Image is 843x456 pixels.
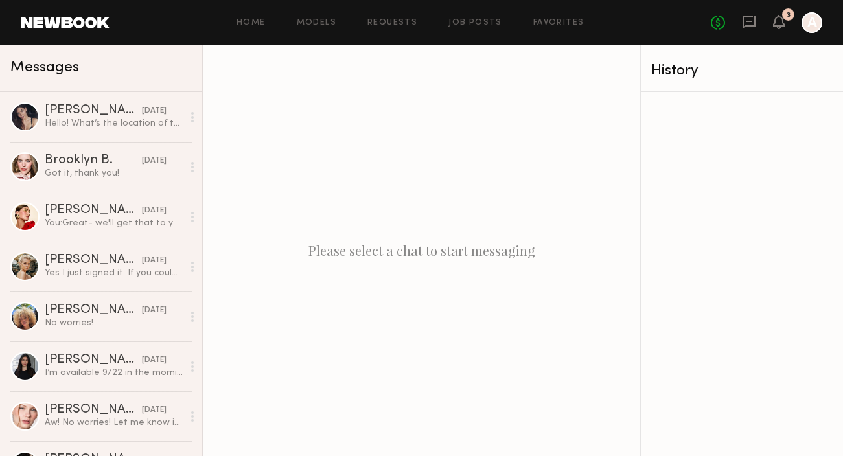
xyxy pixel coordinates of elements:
div: Hello! What’s the location of the shoot? [45,117,183,130]
div: [PERSON_NAME] [45,304,142,317]
div: I’m available 9/22 in the morning before 2pm and 9/24 anytime [45,367,183,379]
div: [DATE] [142,304,167,317]
div: [PERSON_NAME] [45,404,142,416]
a: Requests [367,19,417,27]
div: 3 [787,12,791,19]
div: Got it, thank you! [45,167,183,179]
div: Brooklyn B. [45,154,142,167]
div: [DATE] [142,155,167,167]
div: History [651,63,833,78]
a: A [802,12,822,33]
span: Messages [10,60,79,75]
div: No worries! [45,317,183,329]
div: [DATE] [142,354,167,367]
div: [DATE] [142,205,167,217]
div: [DATE] [142,255,167,267]
div: [PERSON_NAME] [45,354,142,367]
div: [DATE] [142,404,167,416]
a: Favorites [533,19,584,27]
div: [PERSON_NAME] [45,204,142,217]
a: Models [297,19,336,27]
div: [PERSON_NAME] [45,104,142,117]
a: Job Posts [448,19,502,27]
div: You: Great- we'll get that to you. Are you able to hop on a 15 min VC with me and the director to... [45,217,183,229]
div: Yes I just signed it. If you could share details (brand, usage, shoot location) etc. 🙂🙂 [45,267,183,279]
a: Home [237,19,266,27]
div: Please select a chat to start messaging [203,45,640,456]
div: Aw! No worries! Let me know if you have more stuff for me🥰🙏🏼 [45,416,183,429]
div: [DATE] [142,105,167,117]
div: [PERSON_NAME] [45,254,142,267]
